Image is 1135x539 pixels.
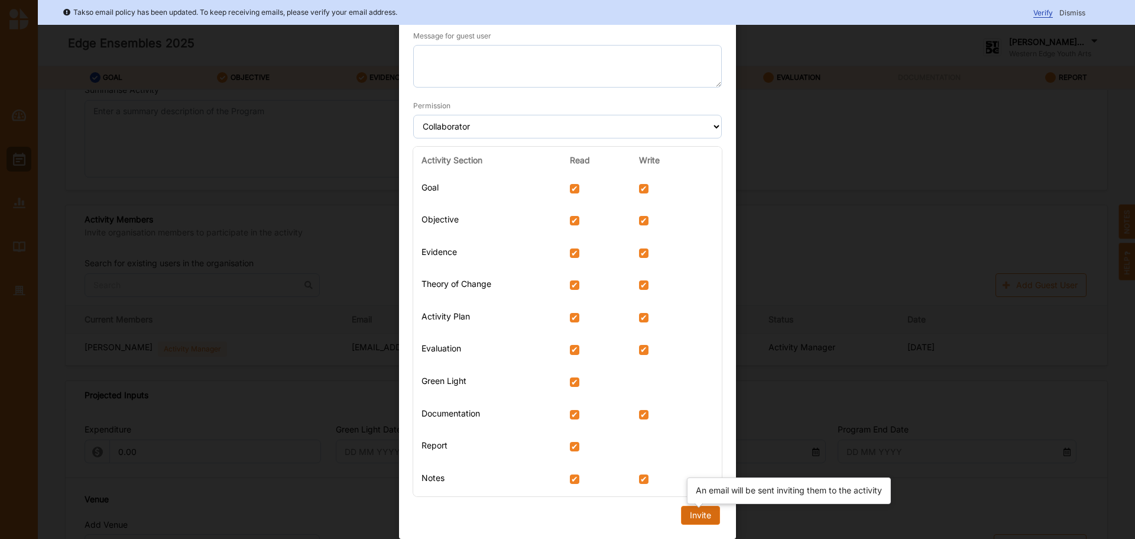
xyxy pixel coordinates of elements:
div: Invite [690,510,711,521]
div: Takso email policy has been updated. To keep receiving emails, please verify your email address. [63,7,397,18]
td: Evidence [413,238,561,271]
td: Goal [413,174,561,206]
td: Documentation [413,400,561,433]
div: Message for guest user [413,31,491,41]
div: An email will be sent inviting them to the activity [696,485,882,496]
td: Notes [413,464,561,497]
span: Verify [1033,8,1053,18]
td: Report [413,432,561,464]
td: Green Light [413,367,561,400]
th: Write [631,147,722,174]
td: Theory of Change [413,270,561,303]
td: Evaluation [413,335,561,367]
td: Objective [413,206,561,238]
button: Invite [681,506,720,525]
th: Read [562,147,631,174]
td: Activity Plan [413,303,561,335]
span: Dismiss [1059,8,1085,17]
th: Activity Section [413,147,561,174]
label: Permission [413,101,450,111]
